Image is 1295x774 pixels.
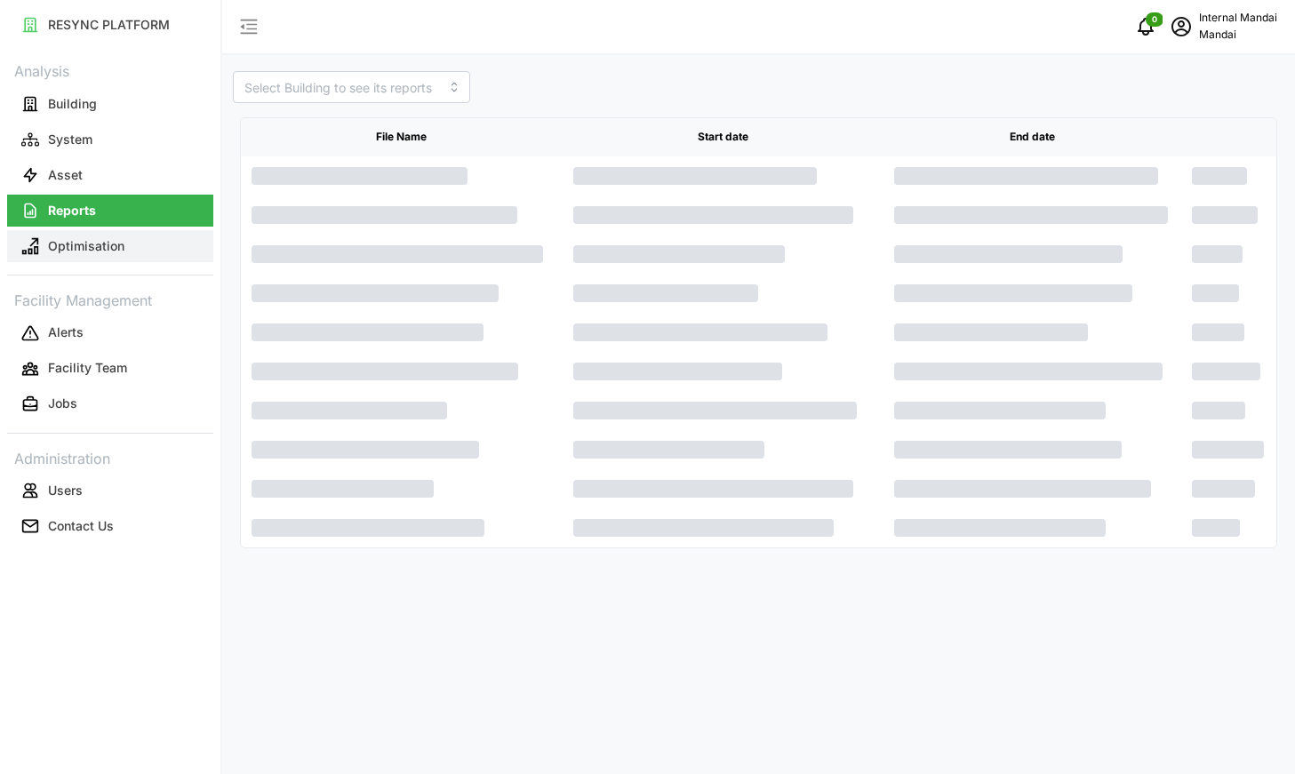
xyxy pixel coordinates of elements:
[7,122,213,157] a: System
[48,323,84,341] p: Alerts
[7,157,213,193] a: Asset
[1199,10,1277,27] p: Internal Mandai
[1152,13,1157,26] span: 0
[7,387,213,422] a: Jobs
[48,395,77,412] p: Jobs
[48,517,114,535] p: Contact Us
[7,230,213,262] button: Optimisation
[883,118,1181,156] th: End date
[241,118,563,156] th: File Name
[7,86,213,122] a: Building
[48,16,170,34] p: RESYNC PLATFORM
[563,118,884,156] th: Start date
[7,286,213,312] p: Facility Management
[7,508,213,544] a: Contact Us
[1128,9,1163,44] button: notifications
[7,193,213,228] a: Reports
[48,166,83,184] p: Asset
[7,351,213,387] a: Facility Team
[1163,9,1199,44] button: schedule
[1199,27,1277,44] p: Mandai
[7,444,213,470] p: Administration
[7,228,213,264] a: Optimisation
[48,359,127,377] p: Facility Team
[7,388,213,420] button: Jobs
[7,510,213,542] button: Contact Us
[7,353,213,385] button: Facility Team
[7,124,213,156] button: System
[7,473,213,508] a: Users
[233,71,470,103] input: Select Building to see its reports
[7,317,213,349] button: Alerts
[48,95,97,113] p: Building
[7,9,213,41] button: RESYNC PLATFORM
[7,475,213,507] button: Users
[7,159,213,191] button: Asset
[7,315,213,351] a: Alerts
[48,237,124,255] p: Optimisation
[7,57,213,83] p: Analysis
[48,202,96,219] p: Reports
[7,195,213,227] button: Reports
[7,7,213,43] a: RESYNC PLATFORM
[48,482,83,499] p: Users
[7,88,213,120] button: Building
[48,131,92,148] p: System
